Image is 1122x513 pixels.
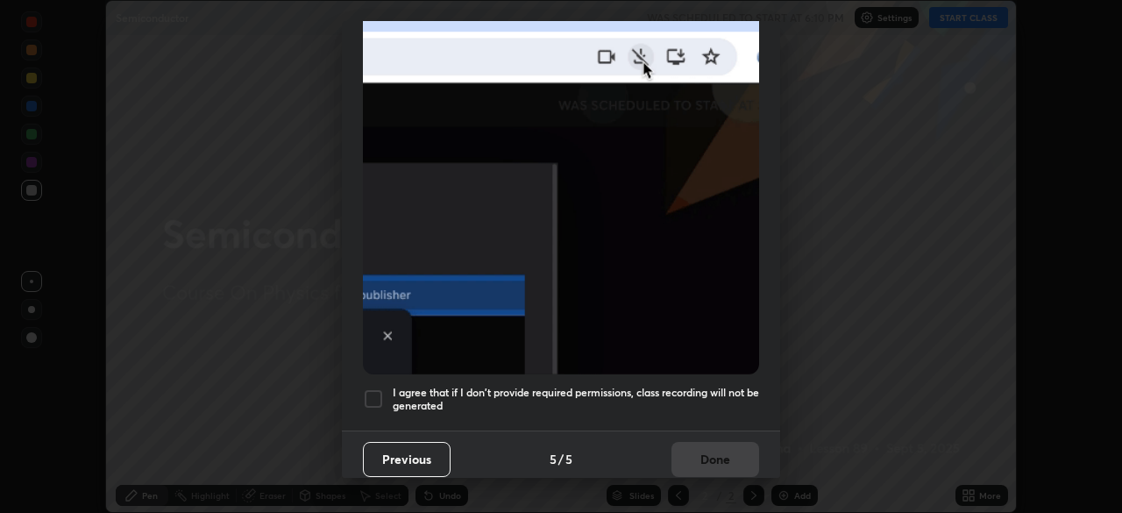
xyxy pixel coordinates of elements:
[393,386,759,413] h5: I agree that if I don't provide required permissions, class recording will not be generated
[363,442,451,477] button: Previous
[550,450,557,468] h4: 5
[565,450,572,468] h4: 5
[558,450,564,468] h4: /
